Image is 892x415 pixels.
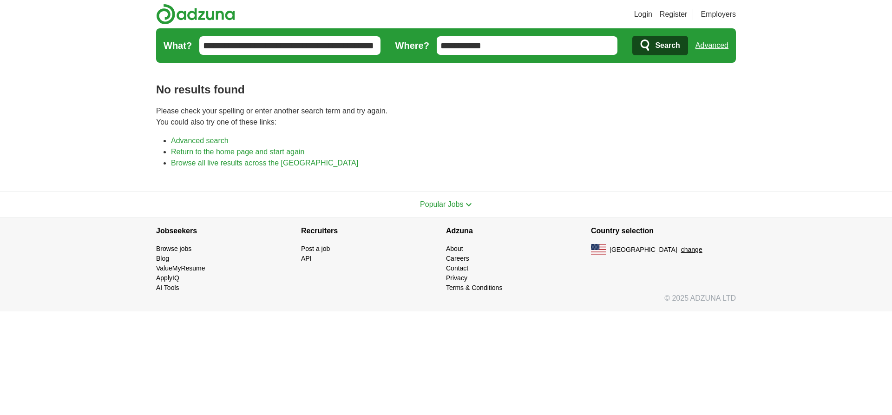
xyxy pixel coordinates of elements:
a: Terms & Conditions [446,284,502,291]
a: About [446,245,463,252]
a: Advanced [695,36,728,55]
img: toggle icon [466,203,472,207]
span: [GEOGRAPHIC_DATA] [610,245,677,255]
button: Search [632,36,688,55]
a: API [301,255,312,262]
a: Employers [701,9,736,20]
a: Privacy [446,274,467,282]
img: Adzuna logo [156,4,235,25]
img: US flag [591,244,606,255]
a: Blog [156,255,169,262]
h1: No results found [156,81,736,98]
a: ValueMyResume [156,264,205,272]
label: Where? [395,39,429,53]
a: AI Tools [156,284,179,291]
a: Post a job [301,245,330,252]
span: Search [655,36,680,55]
a: Browse all live results across the [GEOGRAPHIC_DATA] [171,159,358,167]
label: What? [164,39,192,53]
p: Please check your spelling or enter another search term and try again. You could also try one of ... [156,105,736,128]
a: Return to the home page and start again [171,148,304,156]
a: ApplyIQ [156,274,179,282]
a: Advanced search [171,137,229,145]
a: Careers [446,255,469,262]
a: Browse jobs [156,245,191,252]
a: Login [634,9,652,20]
span: Popular Jobs [420,200,463,208]
h4: Country selection [591,218,736,244]
a: Contact [446,264,468,272]
a: Register [660,9,688,20]
div: © 2025 ADZUNA LTD [149,293,743,311]
button: change [681,245,702,255]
